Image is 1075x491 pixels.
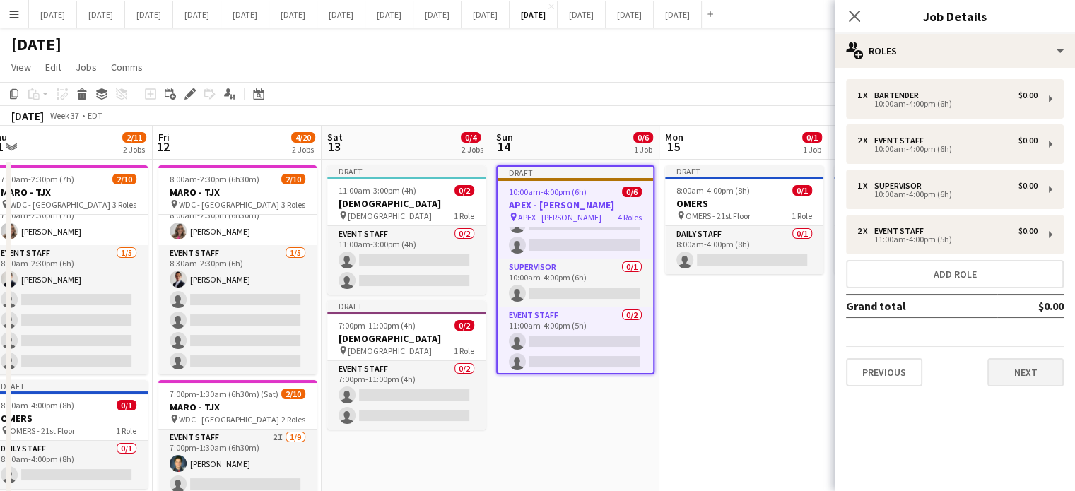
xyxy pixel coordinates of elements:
[846,295,997,317] td: Grand total
[325,138,343,155] span: 13
[111,61,143,73] span: Comms
[622,187,642,197] span: 0/6
[77,1,125,28] button: [DATE]
[1,174,74,184] span: 7:30am-2:30pm (7h)
[454,320,474,331] span: 0/2
[327,300,486,430] div: Draft7:00pm-11:00pm (4h)0/2[DEMOGRAPHIC_DATA] [DEMOGRAPHIC_DATA]1 RoleEvent Staff0/27:00pm-11:00p...
[834,165,992,274] div: Draft8:00am-4:00pm (8h)0/1OMERS OMERS - 21st Floor1 RoleDaily Staff0/18:00am-4:00pm (8h)
[317,1,365,28] button: [DATE]
[327,226,486,295] app-card-role: Event Staff0/211:00am-3:00pm (4h)
[327,197,486,210] h3: [DEMOGRAPHIC_DATA]
[496,131,513,143] span: Sun
[618,212,642,223] span: 4 Roles
[462,1,510,28] button: [DATE]
[156,138,170,155] span: 12
[834,131,850,143] span: Tue
[834,226,992,274] app-card-role: Daily Staff0/18:00am-4:00pm (8h)
[327,165,486,295] app-job-card: Draft11:00am-3:00pm (4h)0/2[DEMOGRAPHIC_DATA] [DEMOGRAPHIC_DATA]1 RoleEvent Staff0/211:00am-3:00p...
[874,226,929,236] div: Event Staff
[665,131,683,143] span: Mon
[846,260,1064,288] button: Add role
[291,132,315,143] span: 4/20
[874,181,927,191] div: Supervisor
[874,136,929,146] div: Event Staff
[454,211,474,221] span: 1 Role
[179,414,279,425] span: WDC - [GEOGRAPHIC_DATA]
[834,165,992,177] div: Draft
[292,144,315,155] div: 2 Jobs
[665,165,823,274] app-job-card: Draft8:00am-4:00pm (8h)0/1OMERS OMERS - 21st Floor1 RoleDaily Staff0/18:00am-4:00pm (8h)
[327,300,486,312] div: Draft
[1018,136,1038,146] div: $0.00
[327,165,486,177] div: Draft
[857,146,1038,153] div: 10:00am-4:00pm (6h)
[676,185,750,196] span: 8:00am-4:00pm (8h)
[47,110,82,121] span: Week 37
[339,185,416,196] span: 11:00am-3:00pm (4h)
[686,211,751,221] span: OMERS - 21st Floor
[45,61,61,73] span: Edit
[634,144,652,155] div: 1 Job
[857,181,874,191] div: 1 x
[327,332,486,345] h3: [DEMOGRAPHIC_DATA]
[365,1,413,28] button: [DATE]
[496,165,654,374] app-job-card: Draft10:00am-4:00pm (6h)0/6APEX - [PERSON_NAME] APEX - [PERSON_NAME]4 Roles10:00am-4:00pm (6h) Ev...
[1018,90,1038,100] div: $0.00
[832,138,850,155] span: 16
[857,90,874,100] div: 1 x
[123,144,146,155] div: 2 Jobs
[11,34,61,55] h1: [DATE]
[11,61,31,73] span: View
[498,167,653,178] div: Draft
[122,132,146,143] span: 2/11
[29,1,77,28] button: [DATE]
[997,295,1064,317] td: $0.00
[158,165,317,374] app-job-card: 8:00am-2:30pm (6h30m)2/10MARO - TJX WDC - [GEOGRAPHIC_DATA]3 Roles Supervisor1/18:00am-2:30pm (6h...
[281,199,305,210] span: 3 Roles
[665,165,823,177] div: Draft
[987,358,1064,386] button: Next
[857,191,1038,198] div: 10:00am-4:00pm (6h)
[158,245,317,375] app-card-role: Event Staff1/58:30am-2:30pm (6h)[PERSON_NAME]
[158,131,170,143] span: Fri
[498,307,653,376] app-card-role: Event Staff0/211:00am-4:00pm (5h)
[633,132,653,143] span: 0/6
[665,226,823,274] app-card-role: Daily Staff0/18:00am-4:00pm (8h)
[874,90,924,100] div: Bartender
[1,400,74,410] span: 8:00am-4:00pm (8h)
[125,1,173,28] button: [DATE]
[179,199,279,210] span: WDC - [GEOGRAPHIC_DATA]
[454,345,474,356] span: 1 Role
[835,34,1075,68] div: Roles
[857,136,874,146] div: 2 x
[413,1,462,28] button: [DATE]
[116,425,136,436] span: 1 Role
[158,186,317,199] h3: MARO - TJX
[158,197,317,245] app-card-role: Supervisor1/18:00am-2:30pm (6h30m)[PERSON_NAME]
[348,345,432,356] span: [DEMOGRAPHIC_DATA]
[11,109,44,123] div: [DATE]
[1018,226,1038,236] div: $0.00
[846,358,922,386] button: Previous
[558,1,606,28] button: [DATE]
[158,401,317,413] h3: MARO - TJX
[462,144,483,155] div: 2 Jobs
[498,259,653,307] app-card-role: Supervisor0/110:00am-4:00pm (6h)
[117,400,136,410] span: 0/1
[509,187,587,197] span: 10:00am-4:00pm (6h)
[654,1,702,28] button: [DATE]
[461,132,481,143] span: 0/4
[663,138,683,155] span: 15
[70,58,102,76] a: Jobs
[494,138,513,155] span: 14
[792,185,812,196] span: 0/1
[327,131,343,143] span: Sat
[339,320,416,331] span: 7:00pm-11:00pm (4h)
[510,1,558,28] button: [DATE]
[1018,181,1038,191] div: $0.00
[112,174,136,184] span: 2/10
[40,58,67,76] a: Edit
[170,174,259,184] span: 8:00am-2:30pm (6h30m)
